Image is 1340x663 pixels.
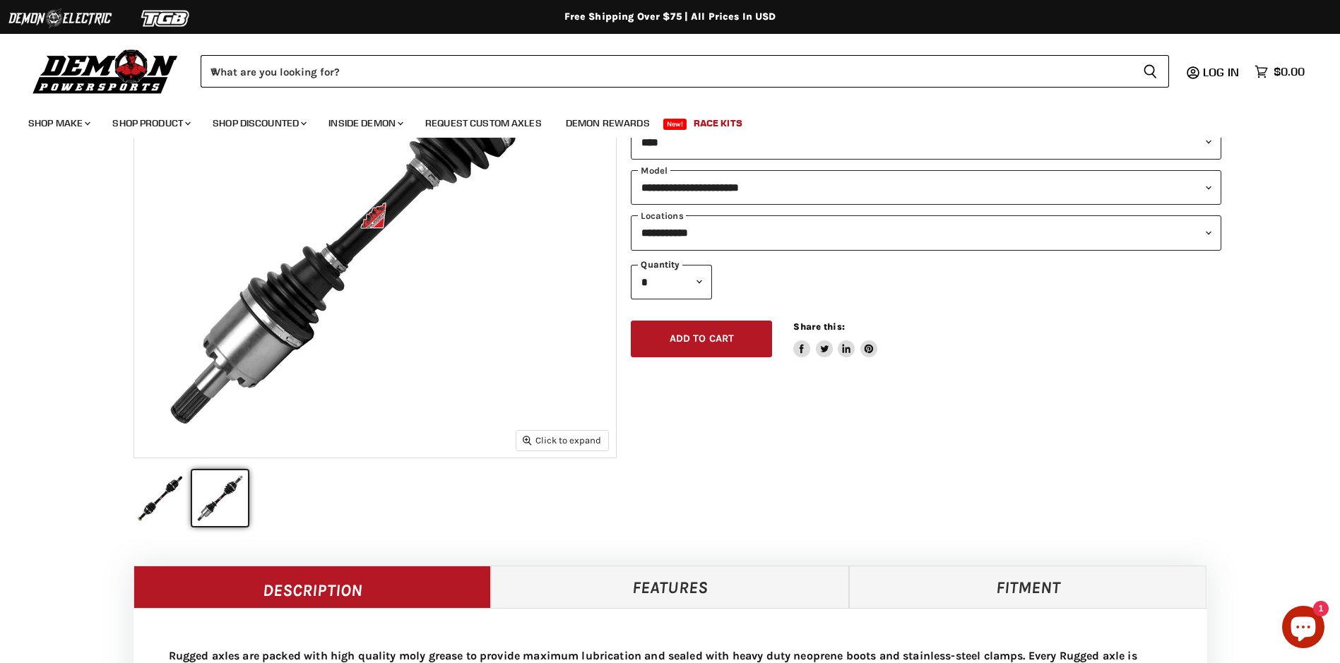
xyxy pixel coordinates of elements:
aside: Share this: [793,321,877,358]
span: Log in [1203,65,1239,79]
a: $0.00 [1247,61,1312,82]
span: Share this: [793,321,844,332]
a: Log in [1197,66,1247,78]
button: IMAGE thumbnail [132,470,188,526]
a: Shop Discounted [202,109,315,138]
button: IMAGE thumbnail [192,470,248,526]
img: TGB Logo 2 [113,5,219,32]
img: Demon Electric Logo 2 [7,5,113,32]
inbox-online-store-chat: Shopify online store chat [1278,606,1329,652]
span: Add to cart [670,333,735,345]
select: Quantity [631,265,712,299]
span: $0.00 [1274,65,1305,78]
a: Description [134,566,492,608]
select: keys [631,215,1221,250]
span: New! [663,119,687,130]
select: modal-name [631,170,1221,205]
button: Search [1132,55,1169,88]
div: Free Shipping Over $75 | All Prices In USD [105,11,1235,23]
a: Request Custom Axles [415,109,552,138]
a: Features [491,566,849,608]
button: Click to expand [516,431,608,450]
span: Click to expand [523,435,601,446]
select: year [631,125,1221,160]
ul: Main menu [18,103,1301,138]
input: When autocomplete results are available use up and down arrows to review and enter to select [201,55,1132,88]
a: Shop Make [18,109,99,138]
a: Inside Demon [318,109,412,138]
button: Add to cart [631,321,772,358]
a: Fitment [849,566,1207,608]
a: Race Kits [683,109,753,138]
a: Shop Product [102,109,199,138]
a: Demon Rewards [555,109,660,138]
form: Product [201,55,1169,88]
img: Demon Powersports [28,46,183,96]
